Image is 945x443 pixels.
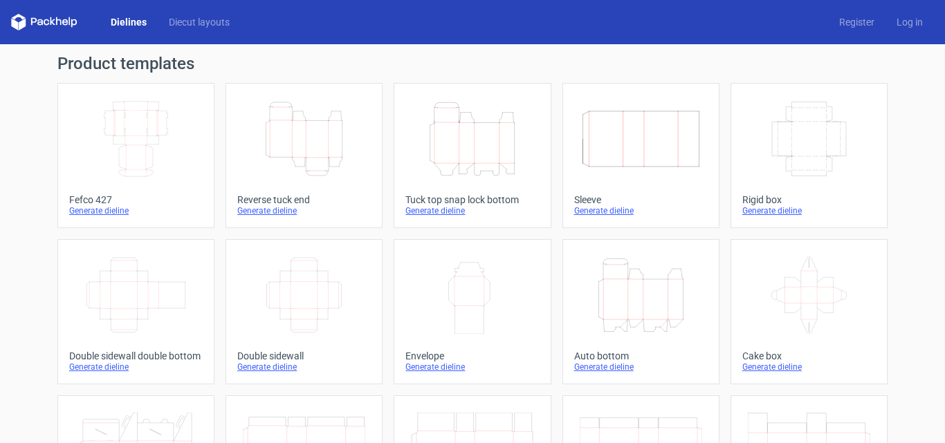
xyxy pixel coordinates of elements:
[828,15,886,29] a: Register
[237,205,371,216] div: Generate dieline
[742,194,876,205] div: Rigid box
[405,205,539,216] div: Generate dieline
[886,15,934,29] a: Log in
[57,83,214,228] a: Fefco 427Generate dieline
[69,194,203,205] div: Fefco 427
[574,350,708,361] div: Auto bottom
[226,239,383,384] a: Double sidewallGenerate dieline
[237,361,371,373] div: Generate dieline
[57,55,888,72] h1: Product templates
[226,83,383,228] a: Reverse tuck endGenerate dieline
[394,239,551,384] a: EnvelopeGenerate dieline
[69,205,203,216] div: Generate dieline
[562,83,719,228] a: SleeveGenerate dieline
[405,361,539,373] div: Generate dieline
[100,15,158,29] a: Dielines
[69,350,203,361] div: Double sidewall double bottom
[237,194,371,205] div: Reverse tuck end
[574,205,708,216] div: Generate dieline
[574,361,708,373] div: Generate dieline
[574,194,708,205] div: Sleeve
[405,194,539,205] div: Tuck top snap lock bottom
[158,15,241,29] a: Diecut layouts
[731,239,888,384] a: Cake boxGenerate dieline
[57,239,214,384] a: Double sidewall double bottomGenerate dieline
[405,350,539,361] div: Envelope
[562,239,719,384] a: Auto bottomGenerate dieline
[237,350,371,361] div: Double sidewall
[69,361,203,373] div: Generate dieline
[731,83,888,228] a: Rigid boxGenerate dieline
[742,205,876,216] div: Generate dieline
[394,83,551,228] a: Tuck top snap lock bottomGenerate dieline
[742,361,876,373] div: Generate dieline
[742,350,876,361] div: Cake box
